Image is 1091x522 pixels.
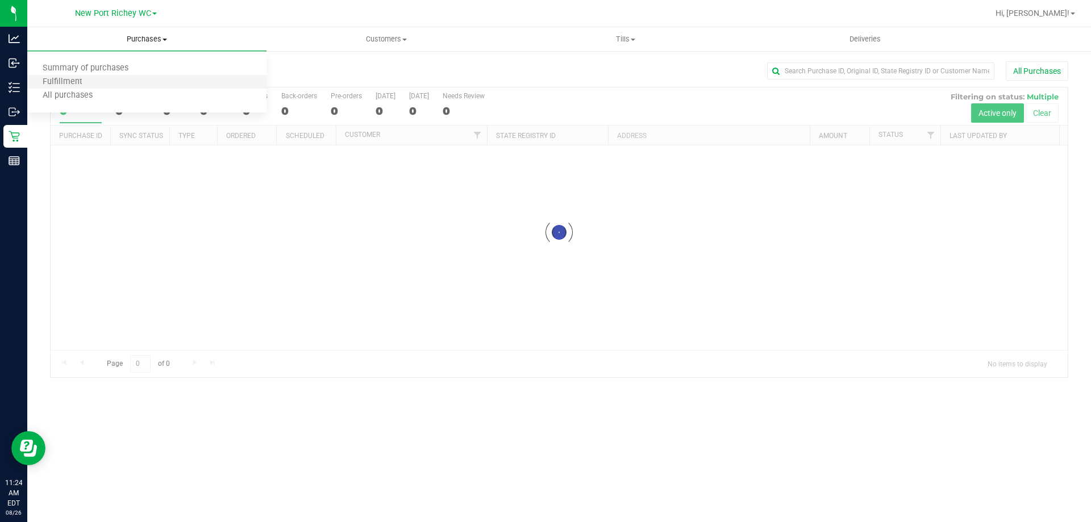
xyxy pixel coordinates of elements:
[746,27,985,51] a: Deliveries
[9,57,20,69] inline-svg: Inbound
[5,478,22,508] p: 11:24 AM EDT
[996,9,1069,18] span: Hi, [PERSON_NAME]!
[9,106,20,118] inline-svg: Outbound
[5,508,22,517] p: 08/26
[506,34,744,44] span: Tills
[834,34,896,44] span: Deliveries
[1006,61,1068,81] button: All Purchases
[767,62,994,80] input: Search Purchase ID, Original ID, State Registry ID or Customer Name...
[27,27,266,51] a: Purchases Summary of purchases Fulfillment All purchases
[11,431,45,465] iframe: Resource center
[27,91,108,101] span: All purchases
[9,33,20,44] inline-svg: Analytics
[75,9,151,18] span: New Port Richey WC
[27,77,98,87] span: Fulfillment
[27,64,144,73] span: Summary of purchases
[9,131,20,142] inline-svg: Retail
[506,27,745,51] a: Tills
[9,82,20,93] inline-svg: Inventory
[267,34,505,44] span: Customers
[27,34,266,44] span: Purchases
[9,155,20,166] inline-svg: Reports
[266,27,506,51] a: Customers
